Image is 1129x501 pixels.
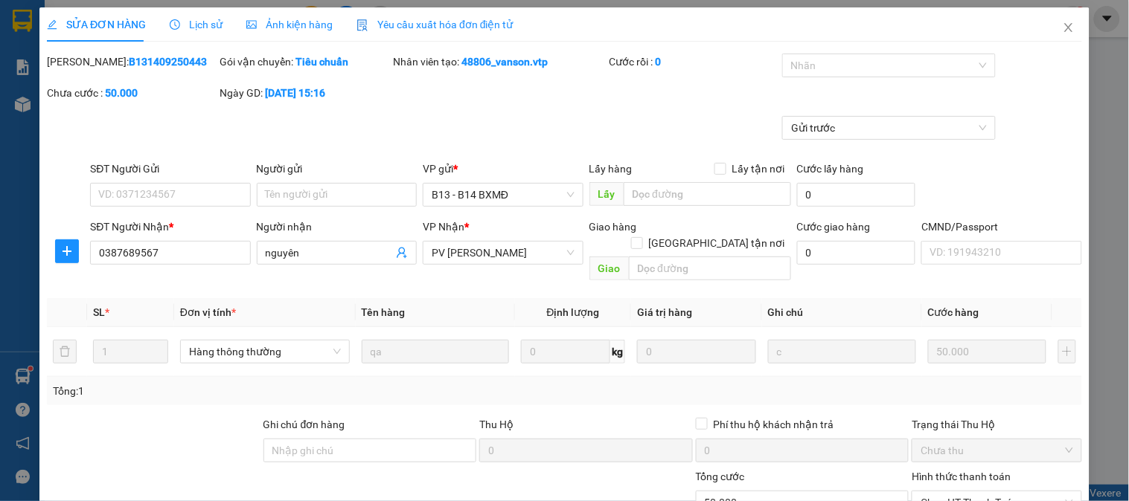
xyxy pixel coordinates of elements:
[1063,22,1075,33] span: close
[696,471,745,482] span: Tổng cước
[396,247,408,259] span: user-add
[928,340,1047,363] input: 0
[1048,7,1090,49] button: Close
[170,19,223,30] span: Lịch sử
[1058,340,1076,363] button: plus
[51,104,108,120] span: PV [PERSON_NAME]
[220,54,390,70] div: Gói vận chuyển:
[266,87,326,99] b: [DATE] 15:16
[114,103,138,125] span: Nơi nhận:
[53,340,77,363] button: delete
[912,416,1081,433] div: Trạng thái Thu Hộ
[220,85,390,101] div: Ngày GD:
[928,306,979,318] span: Cước hàng
[246,19,333,30] span: Ảnh kiện hàng
[762,298,922,327] th: Ghi chú
[726,161,791,177] span: Lấy tận nơi
[656,56,662,68] b: 0
[90,161,250,177] div: SĐT Người Gửi
[189,340,341,363] span: Hàng thông thường
[263,439,477,462] input: Ghi chú đơn hàng
[296,56,349,68] b: Tiêu chuẩn
[797,241,916,265] input: Cước giao hàng
[362,340,510,363] input: VD: Bàn, Ghế
[47,19,146,30] span: SỬA ĐƠN HÀNG
[149,56,210,67] span: GN09250246
[141,67,210,78] span: 09:54:00 [DATE]
[589,182,624,206] span: Lấy
[637,340,756,363] input: 0
[589,221,637,233] span: Giao hàng
[47,19,57,30] span: edit
[610,54,779,70] div: Cước rồi :
[51,89,173,100] strong: BIÊN NHẬN GỬI HÀNG HOÁ
[921,219,1081,235] div: CMND/Passport
[768,340,916,363] input: Ghi Chú
[15,33,34,71] img: logo
[643,235,791,251] span: [GEOGRAPHIC_DATA] tận nơi
[423,221,464,233] span: VP Nhận
[93,306,105,318] span: SL
[47,54,217,70] div: [PERSON_NAME]:
[912,471,1011,482] label: Hình thức thanh toán
[393,54,607,70] div: Nhân viên tạo:
[356,19,368,31] img: icon
[432,242,574,264] span: PV Gia Nghĩa
[589,163,633,175] span: Lấy hàng
[629,256,791,280] input: Dọc đường
[362,306,406,318] span: Tên hàng
[797,183,916,207] input: Cước lấy hàng
[589,256,629,280] span: Giao
[246,19,257,30] span: picture
[624,182,791,206] input: Dọc đường
[432,184,574,206] span: B13 - B14 BXMĐ
[797,163,864,175] label: Cước lấy hàng
[180,306,236,318] span: Đơn vị tính
[170,19,180,30] span: clock-circle
[56,245,78,257] span: plus
[257,219,417,235] div: Người nhận
[90,219,250,235] div: SĐT Người Nhận
[55,239,79,263] button: plus
[461,56,548,68] b: 48806_vanson.vtp
[53,383,437,399] div: Tổng: 1
[797,221,871,233] label: Cước giao hàng
[479,418,514,430] span: Thu Hộ
[129,56,207,68] b: B131409250443
[921,439,1072,462] span: Chưa thu
[791,117,987,139] span: Gửi trước
[47,85,217,101] div: Chưa cước :
[150,104,173,112] span: VP 214
[356,19,514,30] span: Yêu cầu xuất hóa đơn điện tử
[610,340,625,363] span: kg
[263,418,345,430] label: Ghi chú đơn hàng
[257,161,417,177] div: Người gửi
[637,306,692,318] span: Giá trị hàng
[708,416,840,433] span: Phí thu hộ khách nhận trả
[39,24,121,80] strong: CÔNG TY TNHH [GEOGRAPHIC_DATA] 214 QL13 - P.26 - Q.BÌNH THẠNH - TP HCM 1900888606
[105,87,138,99] b: 50.000
[547,306,600,318] span: Định lượng
[423,161,583,177] div: VP gửi
[15,103,31,125] span: Nơi gửi:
